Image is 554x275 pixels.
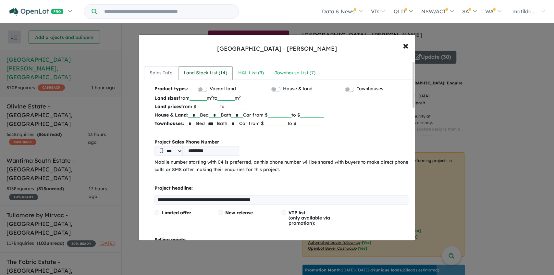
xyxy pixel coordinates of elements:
[162,210,191,216] span: Limited offer
[154,94,409,102] p: from m to m
[154,95,179,101] b: Land sizes
[154,158,409,174] p: Mobile number starting with 04 is preferred, as this phone number will be shared with buyers to m...
[154,85,188,94] b: Product types:
[154,184,409,192] p: Project headline:
[217,44,337,53] div: [GEOGRAPHIC_DATA] - [PERSON_NAME]
[403,38,409,52] span: ×
[9,8,64,16] img: Openlot PRO Logo White
[275,69,315,77] div: Townhouse List ( 7 )
[512,8,537,15] span: matilda....
[225,210,252,216] span: New release
[154,119,409,128] p: Bed Bath Car from $ to $
[98,5,237,19] input: Try estate name, suburb, builder or developer
[357,85,383,93] label: Townhouses
[154,120,184,126] b: Townhouses:
[238,69,264,77] div: H&L List ( 9 )
[150,69,173,77] div: Sales Info
[160,148,163,153] img: Phone icon
[154,138,409,146] b: Project Sales Phone Number
[154,112,188,118] b: House & Land:
[184,69,227,77] div: Land Stock List ( 14 )
[289,210,305,216] span: VIP list
[154,104,181,109] b: Land prices
[154,102,409,111] p: from $ to
[154,236,409,244] p: Selling points:
[154,111,409,119] p: Bed Bath Car from $ to $
[289,210,330,226] span: (only available via promotion):
[239,94,241,99] sup: 2
[283,85,313,93] label: House & land
[211,94,213,99] sup: 2
[210,85,236,93] label: Vacant land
